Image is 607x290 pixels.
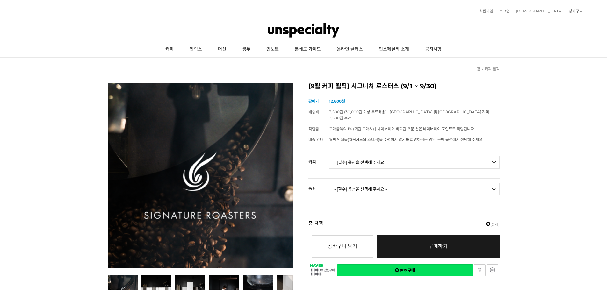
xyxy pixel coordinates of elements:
[329,41,371,57] a: 온라인 클래스
[308,137,323,142] span: 배송 안내
[417,41,450,57] a: 공지사항
[474,264,486,276] a: 새창
[566,9,583,13] a: 장바구니
[477,67,481,71] a: 홈
[429,243,448,249] span: 구매하기
[476,9,493,13] a: 회원가입
[329,99,345,103] strong: 12,600원
[487,264,498,276] a: 새창
[308,179,329,193] th: 중량
[157,41,182,57] a: 커피
[234,41,258,57] a: 생두
[337,264,473,276] a: 새창
[308,152,329,166] th: 커피
[329,126,475,131] span: 구매금액의 1% (회원 구매시) | 네이버페이 비회원 주문 건은 네이버페이 포인트로 적립됩니다.
[308,99,319,103] span: 판매가
[371,41,417,57] a: 언스페셜티 소개
[308,110,319,114] span: 배송비
[210,41,234,57] a: 머신
[486,220,490,228] em: 0
[513,9,563,13] a: [DEMOGRAPHIC_DATA]
[312,235,373,258] button: 장바구니 담기
[485,67,500,71] a: 커피 월픽
[268,21,339,40] img: 언스페셜티 몰
[258,41,287,57] a: 언노트
[287,41,329,57] a: 분쇄도 가이드
[308,83,500,89] h2: [9월 커피 월픽] 시그니쳐 로스터스 (9/1 ~ 9/30)
[496,9,510,13] a: 로그인
[377,235,500,258] a: 구매하기
[182,41,210,57] a: 언럭스
[329,110,489,120] span: 3,500원 (30,000원 이상 무료배송) | [GEOGRAPHIC_DATA] 및 [GEOGRAPHIC_DATA] 지역 3,500원 추가
[108,83,293,268] img: [9월 커피 월픽] 시그니쳐 로스터스 (9/1 ~ 9/30)
[486,221,500,227] span: (0개)
[329,137,483,142] span: 월픽 인쇄물(월픽카드와 스티커)을 수령하지 않기를 희망하시는 경우, 구매 옵션에서 선택해 주세요.
[308,126,319,131] span: 적립금
[308,221,323,227] strong: 총 금액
